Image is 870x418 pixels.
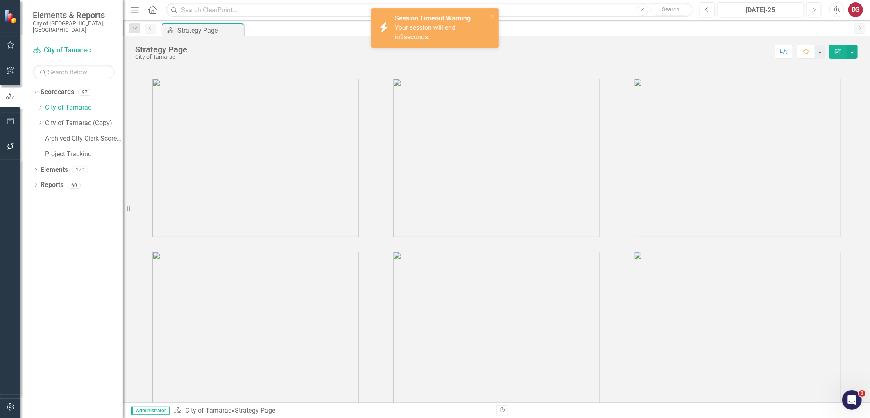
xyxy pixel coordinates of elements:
[395,14,471,22] strong: Session Timeout Warning
[33,65,115,79] input: Search Below...
[393,252,600,410] img: tamarac5%20v2.png
[166,3,693,17] input: Search ClearPoint...
[78,89,91,96] div: 97
[490,11,496,21] button: close
[235,407,275,414] div: Strategy Page
[131,407,170,415] span: Administrator
[634,79,841,237] img: tamarac3%20v3.png
[4,9,18,24] img: ClearPoint Strategy
[177,25,242,36] div: Strategy Page
[135,45,187,54] div: Strategy Page
[33,10,115,20] span: Elements & Reports
[393,79,600,237] img: tamarac2%20v3.png
[717,2,804,17] button: [DATE]-25
[174,406,490,416] div: »
[185,407,231,414] a: City of Tamarac
[152,79,359,237] img: tamarac1%20v3.png
[848,2,863,17] button: DG
[72,166,88,173] div: 170
[400,33,404,41] span: 2
[41,180,63,190] a: Reports
[859,390,865,397] span: 1
[720,5,801,15] div: [DATE]-25
[45,134,123,144] a: Archived City Clerk Scorecard
[842,390,862,410] iframe: Intercom live chat
[650,4,691,16] button: Search
[45,119,123,128] a: City of Tamarac (Copy)
[662,6,680,13] span: Search
[33,46,115,55] a: City of Tamarac
[45,150,123,159] a: Project Tracking
[135,54,187,60] div: City of Tamarac
[68,182,81,189] div: 60
[395,24,455,41] span: Your session will end in seconds.
[152,252,359,410] img: tamarac4%20v2.png
[45,103,123,112] a: City of Tamarac
[634,252,841,410] img: tamarac6%20v2.png
[33,20,115,34] small: City of [GEOGRAPHIC_DATA], [GEOGRAPHIC_DATA]
[41,88,74,97] a: Scorecards
[41,165,68,175] a: Elements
